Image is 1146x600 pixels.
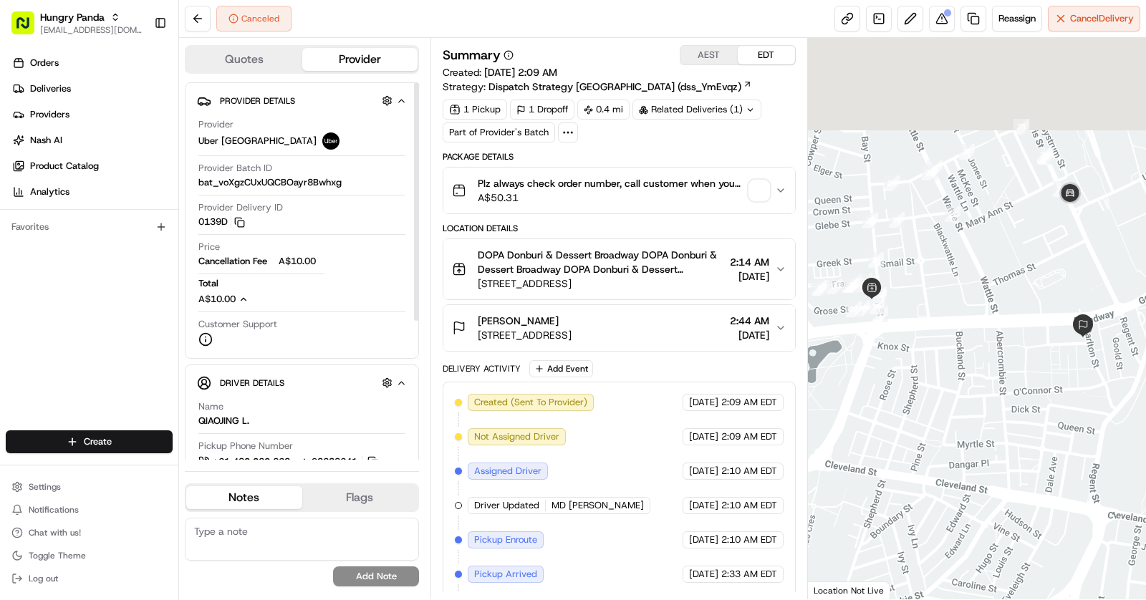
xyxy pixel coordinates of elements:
img: 1736555255976-a54dd68f-1ca7-489b-9aae-adbdc363a1c4 [14,136,40,162]
div: 0.4 mi [577,100,630,120]
a: Dispatch Strategy [GEOGRAPHIC_DATA] (dss_YmEvqz) [488,79,752,94]
p: Welcome 👋 [14,57,261,79]
span: Provider Details [220,95,295,107]
span: Create [84,435,112,448]
a: +61 480 020 263 ext. 93238641 [198,454,381,470]
span: Product Catalog [30,160,99,173]
span: Name [198,400,223,413]
span: Providers [30,108,69,121]
span: Notifications [29,504,79,516]
div: Location Details [443,223,796,234]
a: Product Catalog [6,155,178,178]
span: [DATE] 2:09 AM [484,66,557,79]
span: [STREET_ADDRESS] [478,276,724,291]
button: Provider Details [197,89,407,112]
button: Notes [186,486,302,509]
div: 19 [846,274,862,290]
div: 21 [844,277,860,293]
div: 18 [854,301,870,316]
a: 📗Knowledge Base [9,314,115,339]
span: Nash AI [30,134,62,147]
span: 2:33 AM EDT [721,568,777,581]
div: 1 Dropoff [510,100,574,120]
span: A$10.00 [198,293,236,305]
div: 29 [1037,148,1053,164]
img: Masood Aslam [14,208,37,231]
div: Location Not Live [808,581,890,599]
input: Clear [37,92,236,107]
span: Provider [198,118,233,131]
img: 1736555255976-a54dd68f-1ca7-489b-9aae-adbdc363a1c4 [29,222,40,233]
div: 12 [945,206,960,222]
span: • [119,221,124,233]
button: DOPA Donburi & Dessert Broadway DOPA Donburi & Dessert Broadway DOPA Donburi & Dessert Broadway[S... [443,239,795,299]
img: Nash [14,14,43,42]
span: Price [198,241,220,253]
span: Total [198,277,260,290]
span: Reassign [998,12,1036,25]
button: TotalA$10.00 [198,277,324,306]
img: gabe [14,246,37,269]
span: API Documentation [135,319,230,334]
span: 2:10 AM EDT [721,465,777,478]
div: 23 [862,275,878,291]
span: Plz always check order number, call customer when you arrive, any delivery issues, Contact WhatsA... [478,176,743,190]
span: A$10.00 [279,255,324,268]
a: Powered byPylon [101,354,173,365]
button: Hungry Panda [40,10,105,24]
div: 📗 [14,321,26,332]
span: [DATE] [730,269,769,284]
div: Package Details [443,151,796,163]
button: See all [222,183,261,200]
div: 32 [1053,181,1069,197]
button: Flags [302,486,418,509]
span: [EMAIL_ADDRESS][DOMAIN_NAME] [40,24,143,36]
span: A$50.31 [478,190,743,205]
a: Orders [6,52,178,74]
span: 2:44 AM [730,314,769,328]
button: Toggle Theme [6,546,173,566]
div: 22 [846,301,862,317]
div: 11 [927,160,943,176]
button: EDT [738,46,795,64]
div: 20 [857,274,872,289]
span: Pickup Arrived [474,568,537,581]
h3: Summary [443,49,501,62]
div: 30 [1038,149,1054,165]
button: Notifications [6,500,173,520]
span: Pickup Enroute [474,533,537,546]
span: 2:09 AM EDT [721,396,777,409]
span: [DATE] [689,568,718,581]
div: 9 [842,277,858,293]
button: Start new chat [244,140,261,158]
span: bat_voXgzCUxUQCBOayr8Bwhxg [198,176,342,189]
button: 0139D [198,216,245,228]
a: Analytics [6,180,178,203]
button: Canceled [216,6,292,32]
div: 25 [884,175,900,191]
span: MD [PERSON_NAME] [552,499,644,512]
button: CancelDelivery [1048,6,1140,32]
button: AEST [680,46,738,64]
a: Providers [6,103,178,126]
a: Deliveries [6,77,178,100]
span: DOPA Donburi & Dessert Broadway DOPA Donburi & Dessert Broadway DOPA Donburi & Dessert Broadway [478,248,724,276]
span: Assigned Driver [474,465,541,478]
span: [PERSON_NAME] [478,314,559,328]
span: [DATE] [689,396,718,409]
div: Strategy: [443,79,752,94]
span: gabe [44,260,66,271]
div: We're available if you need us! [64,150,197,162]
button: Add Event [529,360,593,377]
span: Customer Support [198,318,277,331]
span: +61 480 020 263 ext. 93238641 [213,455,357,468]
button: [PERSON_NAME][STREET_ADDRESS]2:44 AM[DATE] [443,305,795,351]
span: [STREET_ADDRESS] [478,328,572,342]
span: Settings [29,481,61,493]
span: 2:10 AM EDT [721,499,777,512]
span: Driver Details [220,377,284,389]
button: Reassign [992,6,1042,32]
